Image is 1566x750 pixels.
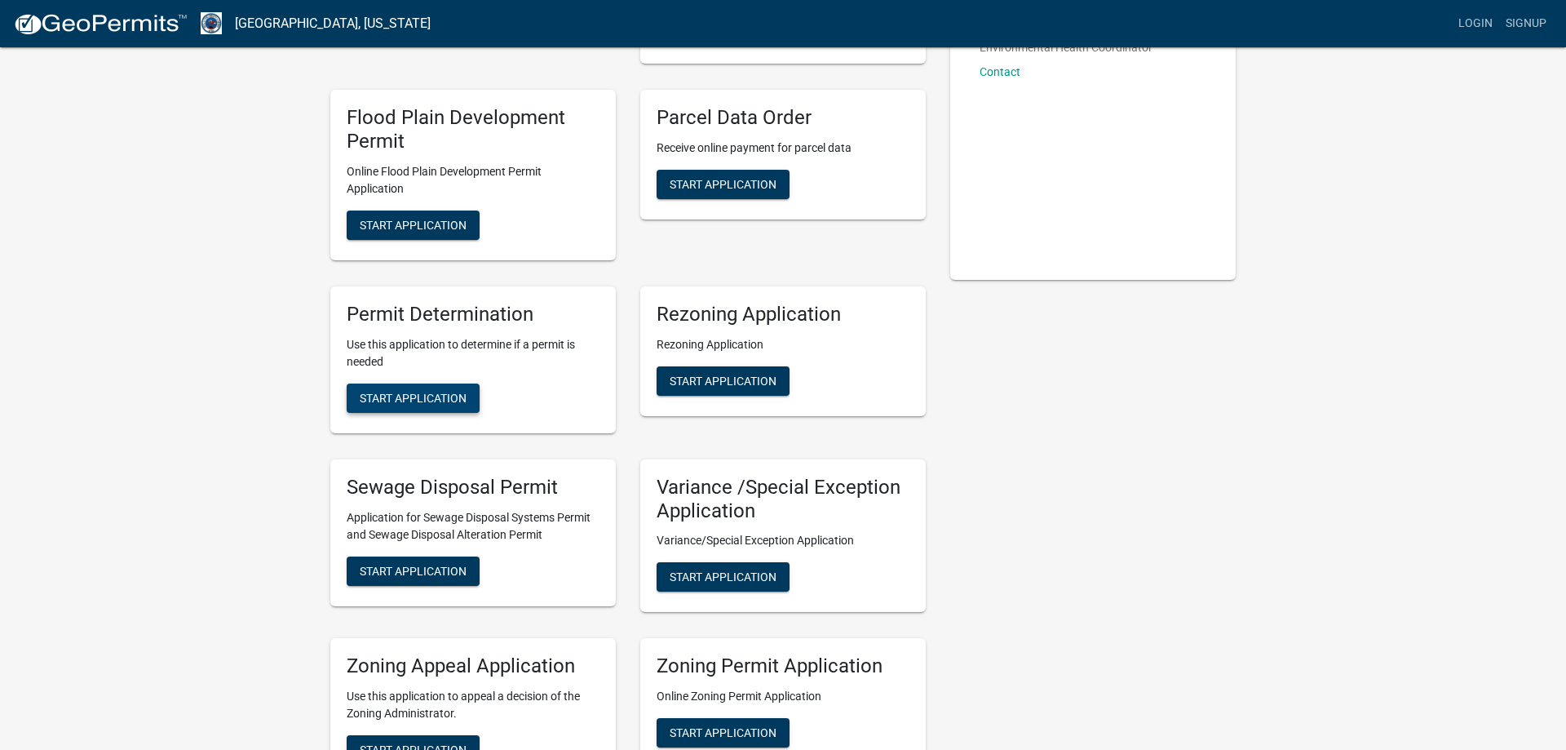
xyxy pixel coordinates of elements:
span: Start Application [360,391,467,404]
a: Login [1452,8,1499,39]
button: Start Application [657,170,790,199]
h5: Variance /Special Exception Application [657,476,909,523]
h5: Rezoning Application [657,303,909,326]
span: Start Application [670,570,776,584]
p: Use this application to determine if a permit is needed [347,336,599,371]
button: Start Application [347,211,480,240]
h5: Flood Plain Development Permit [347,106,599,153]
p: Online Flood Plain Development Permit Application [347,163,599,197]
span: Start Application [670,726,776,739]
button: Start Application [347,557,480,586]
span: Start Application [670,374,776,387]
button: Start Application [657,366,790,396]
a: Contact [980,65,1020,78]
p: Environmental Health Coordinator [980,42,1152,53]
button: Start Application [657,562,790,592]
p: Rezoning Application [657,336,909,353]
p: Receive online payment for parcel data [657,140,909,157]
h5: Zoning Appeal Application [347,655,599,678]
p: Online Zoning Permit Application [657,688,909,705]
button: Start Application [657,718,790,748]
img: Henry County, Iowa [201,12,222,34]
a: Signup [1499,8,1553,39]
span: Start Application [670,178,776,191]
span: Start Application [360,218,467,231]
button: Start Application [347,384,480,413]
p: Use this application to appeal a decision of the Zoning Administrator. [347,688,599,722]
h5: Zoning Permit Application [657,655,909,678]
h5: Parcel Data Order [657,106,909,130]
p: Variance/Special Exception Application [657,532,909,549]
a: [GEOGRAPHIC_DATA], [US_STATE] [235,10,431,38]
span: Start Application [360,564,467,577]
h5: Sewage Disposal Permit [347,476,599,499]
p: Application for Sewage Disposal Systems Permit and Sewage Disposal Alteration Permit [347,509,599,544]
h5: Permit Determination [347,303,599,326]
